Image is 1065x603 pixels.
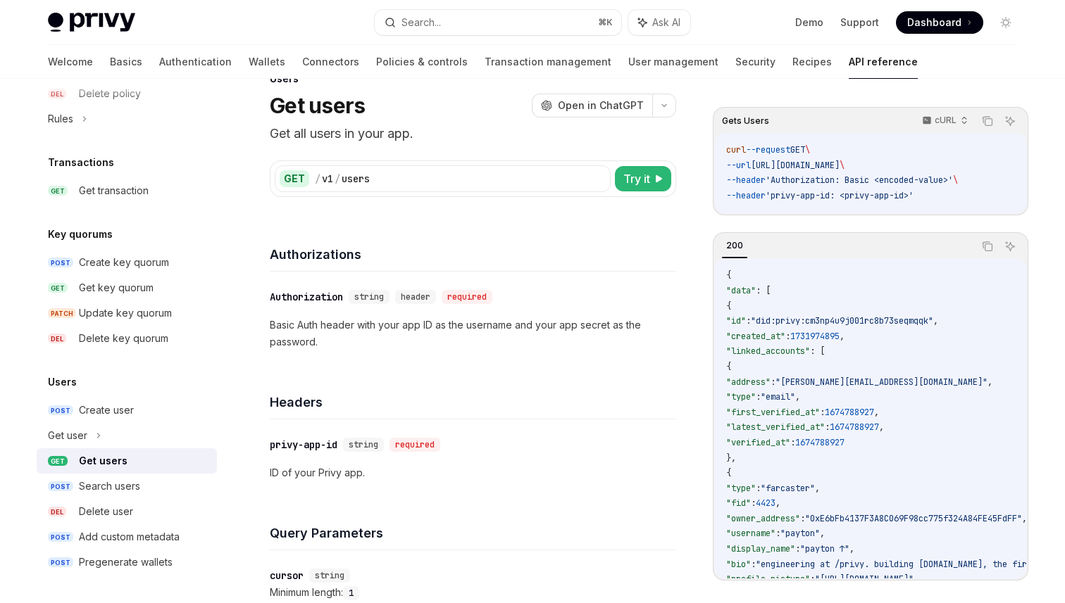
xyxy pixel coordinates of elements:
span: --header [726,190,766,201]
span: "owner_address" [726,513,800,524]
a: Policies & controls [376,45,468,79]
button: cURL [914,109,974,133]
span: string [354,291,384,303]
span: Dashboard [907,15,961,30]
span: : [810,573,815,585]
button: Try it [615,166,671,191]
span: --header [726,174,766,186]
span: "latest_verified_at" [726,421,825,433]
span: "address" [726,376,771,388]
button: Ask AI [628,10,690,35]
div: privy-app-id [270,438,337,452]
span: GET [48,186,68,196]
button: Search...⌘K [375,10,621,35]
span: "payton" [780,528,820,539]
span: POST [48,405,73,416]
div: Authorization [270,290,343,304]
span: "username" [726,528,776,539]
div: / [315,172,320,186]
a: GETGet key quorum [37,275,217,300]
a: POSTPregenerate wallets [37,550,217,575]
span: , [849,543,854,554]
span: --request [746,144,790,155]
span: DEL [48,507,66,517]
a: Demo [795,15,823,30]
span: Gets Users [722,115,769,127]
span: : [771,376,776,388]
span: "type" [726,391,756,402]
span: "type" [726,483,756,494]
span: ⌘ K [598,17,613,28]
span: , [840,331,845,342]
span: POST [48,258,73,268]
span: : [825,421,830,433]
span: "id" [726,315,746,326]
div: v1 [322,172,333,186]
button: Open in ChatGPT [532,94,652,118]
span: : [785,331,790,342]
a: Basics [110,45,142,79]
span: 'Authorization: Basic <encoded-value>' [766,174,953,186]
span: curl [726,144,746,155]
div: cursor [270,569,304,583]
div: 200 [722,237,747,254]
span: : [820,407,825,418]
button: Ask AI [1001,112,1019,130]
div: Get user [48,427,87,444]
img: light logo [48,13,135,32]
a: PATCHUpdate key quorum [37,300,217,326]
div: Delete user [79,503,133,520]
span: : [795,543,800,554]
span: PATCH [48,308,76,319]
div: Get users [79,452,127,469]
span: , [933,315,938,326]
div: Create key quorum [79,254,169,271]
span: , [874,407,879,418]
div: Search... [401,14,441,31]
button: Copy the contents from the code block [978,112,997,130]
span: Open in ChatGPT [558,99,644,113]
code: 1 [343,586,359,600]
span: header [401,291,430,303]
span: , [776,497,780,509]
h5: Transactions [48,154,114,171]
span: : [ [756,285,771,296]
h4: Authorizations [270,245,676,264]
p: cURL [935,115,957,126]
span: : [756,483,761,494]
span: DEL [48,334,66,344]
span: GET [48,456,68,466]
span: "verified_at" [726,437,790,448]
span: 1731974895 [790,331,840,342]
button: Toggle dark mode [995,11,1017,34]
a: POSTCreate key quorum [37,250,217,275]
div: required [390,438,440,452]
span: "created_at" [726,331,785,342]
div: Search users [79,478,140,495]
a: POSTSearch users [37,474,217,499]
span: POST [48,532,73,542]
h4: Headers [270,393,676,412]
div: Create user [79,402,134,419]
span: }, [726,452,736,464]
span: "email" [761,391,795,402]
span: : [756,391,761,402]
span: , [914,573,918,585]
span: , [820,528,825,539]
div: required [442,290,492,304]
a: API reference [849,45,918,79]
span: "first_verified_at" [726,407,820,418]
p: Get all users in your app. [270,124,676,144]
span: "payton ↑" [800,543,849,554]
div: GET [280,170,309,187]
span: 1674788927 [795,437,845,448]
span: , [1022,513,1027,524]
a: POSTCreate user [37,398,217,423]
span: 1674788927 [830,421,879,433]
button: Copy the contents from the code block [978,237,997,255]
a: DELDelete user [37,499,217,524]
h4: Query Parameters [270,523,676,542]
div: Update key quorum [79,305,172,322]
h5: Users [48,374,77,391]
span: "bio" [726,559,751,570]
